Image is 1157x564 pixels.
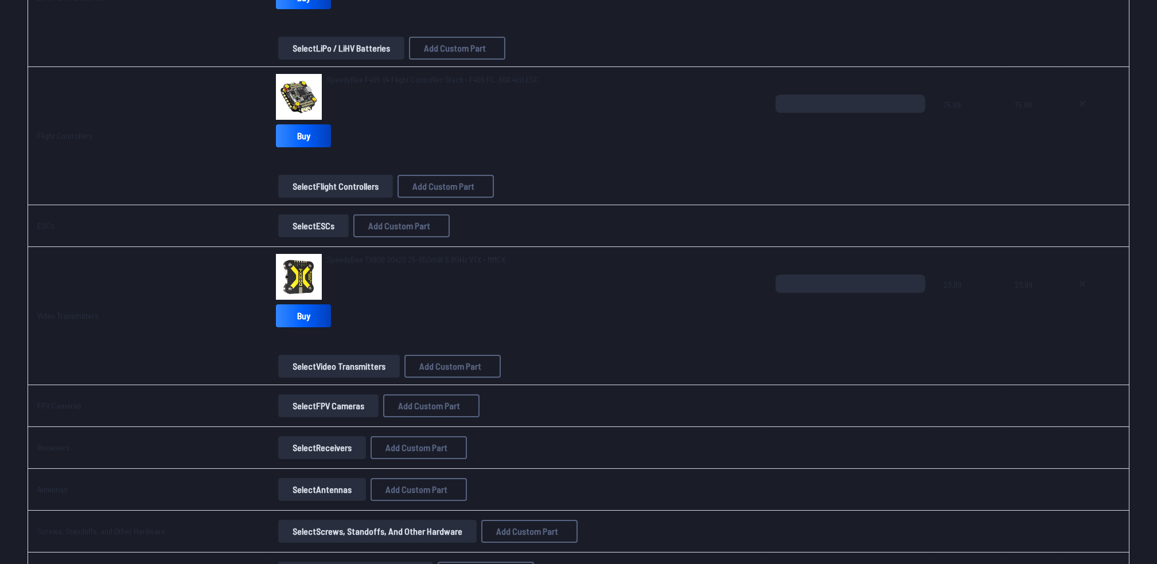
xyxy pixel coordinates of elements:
[278,394,379,417] button: SelectFPV Cameras
[278,175,393,198] button: SelectFlight Controllers
[481,520,578,543] button: Add Custom Part
[326,254,505,265] a: SpeedyBee TX800 20x20 25-850mW 5.8GHz VTX - MMCX
[326,254,505,264] span: SpeedyBee TX800 20x20 25-850mW 5.8GHz VTX - MMCX
[424,44,486,53] span: Add Custom Part
[1015,95,1050,150] span: 75.99
[276,254,322,300] img: image
[944,275,996,330] span: 23.99
[412,182,474,191] span: Add Custom Part
[276,355,402,378] a: SelectVideo Transmitters
[37,442,70,452] a: Receivers
[278,520,477,543] button: SelectScrews, Standoffs, and Other Hardware
[404,355,501,378] button: Add Custom Part
[278,436,366,459] button: SelectReceivers
[37,401,81,410] a: FPV Cameras
[276,175,395,198] a: SelectFlight Controllers
[1015,275,1050,330] span: 23.99
[368,221,430,230] span: Add Custom Part
[276,520,479,543] a: SelectScrews, Standoffs, and Other Hardware
[944,95,996,150] span: 75.99
[37,526,165,536] a: Screws, Standoffs, and Other Hardware
[276,74,322,120] img: image
[398,175,494,198] button: Add Custom Part
[276,478,368,501] a: SelectAntennas
[278,37,404,60] button: SelectLiPo / LiHV Batteries
[37,484,68,494] a: Antennas
[276,124,331,147] a: Buy
[37,221,54,230] a: ESCs
[371,436,467,459] button: Add Custom Part
[278,355,400,378] button: SelectVideo Transmitters
[276,37,407,60] a: SelectLiPo / LiHV Batteries
[496,527,558,536] span: Add Custom Part
[383,394,480,417] button: Add Custom Part
[353,214,450,237] button: Add Custom Part
[419,362,481,371] span: Add Custom Part
[326,75,539,84] span: SpeedyBee F405 V4 Flight Controller Stack - F405 FC, 60A 4in1 ESC
[276,394,381,417] a: SelectFPV Cameras
[278,478,366,501] button: SelectAntennas
[326,74,539,85] a: SpeedyBee F405 V4 Flight Controller Stack - F405 FC, 60A 4in1 ESC
[276,436,368,459] a: SelectReceivers
[409,37,505,60] button: Add Custom Part
[276,304,331,327] a: Buy
[276,214,351,237] a: SelectESCs
[278,214,349,237] button: SelectESCs
[37,131,93,140] a: Flight Controllers
[371,478,467,501] button: Add Custom Part
[385,443,447,452] span: Add Custom Part
[398,401,460,410] span: Add Custom Part
[37,311,99,320] a: Video Transmitters
[385,485,447,494] span: Add Custom Part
